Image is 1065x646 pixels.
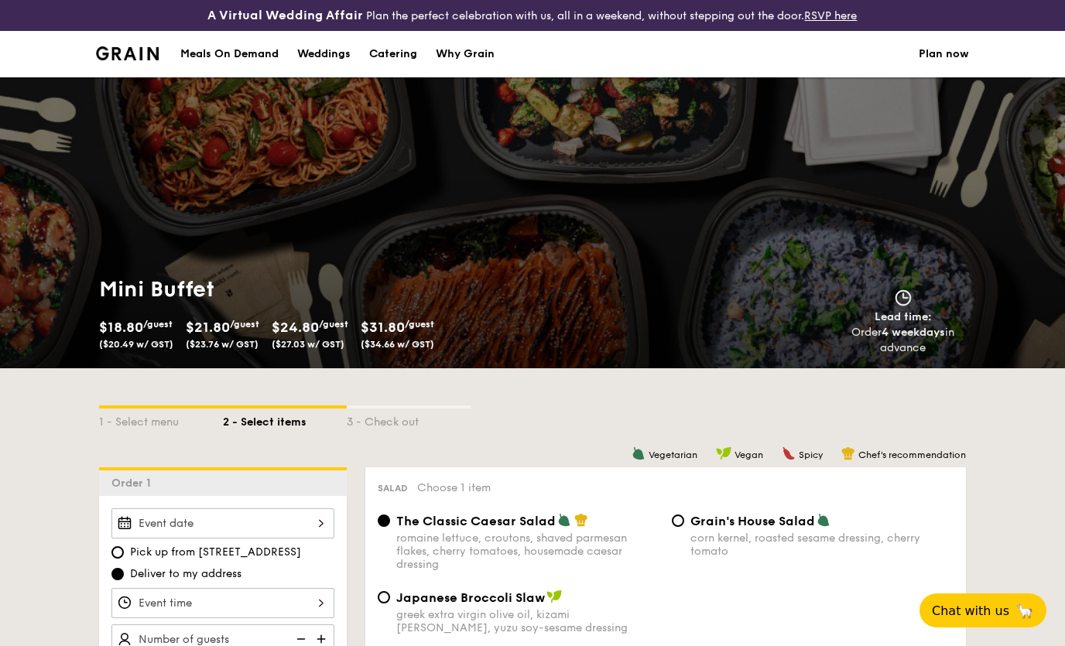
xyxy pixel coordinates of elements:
[396,514,556,528] span: The Classic Caesar Salad
[130,566,241,582] span: Deliver to my address
[1015,602,1034,620] span: 🦙
[361,319,405,336] span: $31.80
[417,481,491,494] span: Choose 1 item
[111,508,334,538] input: Event date
[804,9,857,22] a: RSVP here
[892,289,915,306] img: icon-clock.2db775ea.svg
[649,449,697,460] span: Vegetarian
[716,446,731,460] img: icon-vegan.f8ff3823.svg
[574,513,588,527] img: icon-chef-hat.a58ddaea.svg
[360,31,426,77] a: Catering
[919,593,1046,627] button: Chat with us🦙
[111,588,334,618] input: Event time
[130,545,301,560] span: Pick up from [STREET_ADDRESS]
[207,6,363,25] h4: A Virtual Wedding Affair
[546,590,562,603] img: icon-vegan.f8ff3823.svg
[99,319,143,336] span: $18.80
[735,449,763,460] span: Vegan
[426,31,504,77] a: Why Grain
[436,31,495,77] div: Why Grain
[99,339,173,350] span: ($20.49 w/ GST)
[272,319,319,336] span: $24.80
[632,446,646,460] img: icon-vegetarian.fe4039eb.svg
[378,591,390,603] input: Japanese Broccoli Slawgreek extra virgin olive oil, kizami [PERSON_NAME], yuzu soy-sesame dressing
[378,483,408,494] span: Salad
[841,446,855,460] img: icon-chef-hat.a58ddaea.svg
[690,514,815,528] span: Grain's House Salad
[177,6,887,25] div: Plan the perfect celebration with us, all in a weekend, without stepping out the door.
[378,514,390,527] input: The Classic Caesar Saladromaine lettuce, croutons, shaved parmesan flakes, cherry tomatoes, house...
[111,568,124,580] input: Deliver to my address
[111,546,124,559] input: Pick up from [STREET_ADDRESS]
[297,31,351,77] div: Weddings
[186,319,230,336] span: $21.80
[223,408,347,430] div: 2 - Select items
[347,408,471,430] div: 3 - Check out
[111,477,157,490] span: Order 1
[882,326,945,339] strong: 4 weekdays
[230,319,259,330] span: /guest
[834,325,972,356] div: Order in advance
[817,513,830,527] img: icon-vegetarian.fe4039eb.svg
[143,319,173,330] span: /guest
[186,339,259,350] span: ($23.76 w/ GST)
[919,31,969,77] a: Plan now
[858,449,966,460] span: Chef's recommendation
[405,319,434,330] span: /guest
[96,46,159,60] a: Logotype
[272,339,344,350] span: ($27.03 w/ GST)
[799,449,823,460] span: Spicy
[361,339,434,350] span: ($34.66 w/ GST)
[782,446,796,460] img: icon-spicy.37a8142b.svg
[875,310,932,323] span: Lead time:
[557,513,571,527] img: icon-vegetarian.fe4039eb.svg
[932,603,1009,618] span: Chat with us
[288,31,360,77] a: Weddings
[96,46,159,60] img: Grain
[396,608,659,634] div: greek extra virgin olive oil, kizami [PERSON_NAME], yuzu soy-sesame dressing
[396,531,659,571] div: romaine lettuce, croutons, shaved parmesan flakes, cherry tomatoes, housemade caesar dressing
[369,31,417,77] div: Catering
[319,319,348,330] span: /guest
[396,590,545,605] span: Japanese Broccoli Slaw
[99,275,526,303] h1: Mini Buffet
[672,514,684,527] input: Grain's House Saladcorn kernel, roasted sesame dressing, cherry tomato
[99,408,223,430] div: 1 - Select menu
[180,31,279,77] div: Meals On Demand
[690,531,954,558] div: corn kernel, roasted sesame dressing, cherry tomato
[171,31,288,77] a: Meals On Demand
